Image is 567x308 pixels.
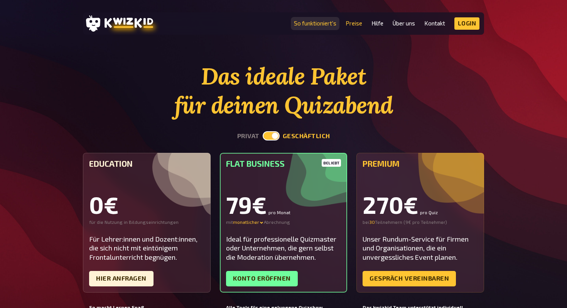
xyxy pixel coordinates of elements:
[83,62,484,120] h1: Das ideale Paket für deinen Quizabend
[89,235,204,262] div: Für Lehrer:innen und Dozent:innen, die sich nicht mit eintönigem Frontalunterricht begnügen.
[89,271,154,286] a: Hier Anfragen
[89,159,204,168] h5: Education
[393,20,415,27] a: Über uns
[363,159,478,168] h5: Premium
[363,235,478,262] div: Unser Rundum-Service für Firmen und Organisationen, die ein unvergessliches Event planen.
[424,20,445,27] a: Kontakt
[454,17,480,30] a: Login
[89,193,204,216] div: 0€
[363,271,456,286] a: Gespräch vereinbaren
[363,193,478,216] div: 270€
[89,219,204,225] div: für die Nutzung in Bildungseinrichtungen
[268,210,290,215] small: pro Monat
[226,219,341,225] div: mit Abrechnung
[237,132,260,140] button: privat
[283,132,330,140] button: geschäftlich
[233,219,264,225] div: monatlicher
[346,20,362,27] a: Preise
[363,219,478,225] div: bei Teilnehmern ( 9€ pro Teilnehmer )
[226,193,341,216] div: 79€
[226,271,298,286] a: Konto eröffnen
[420,210,438,215] small: pro Quiz
[226,235,341,262] div: Ideal für professionelle Quizmaster oder Unternehmen, die gern selbst die Moderation übernehmen.
[371,20,383,27] a: Hilfe
[369,219,375,225] input: 0
[226,159,341,168] h5: Flat Business
[294,20,336,27] a: So funktioniert's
